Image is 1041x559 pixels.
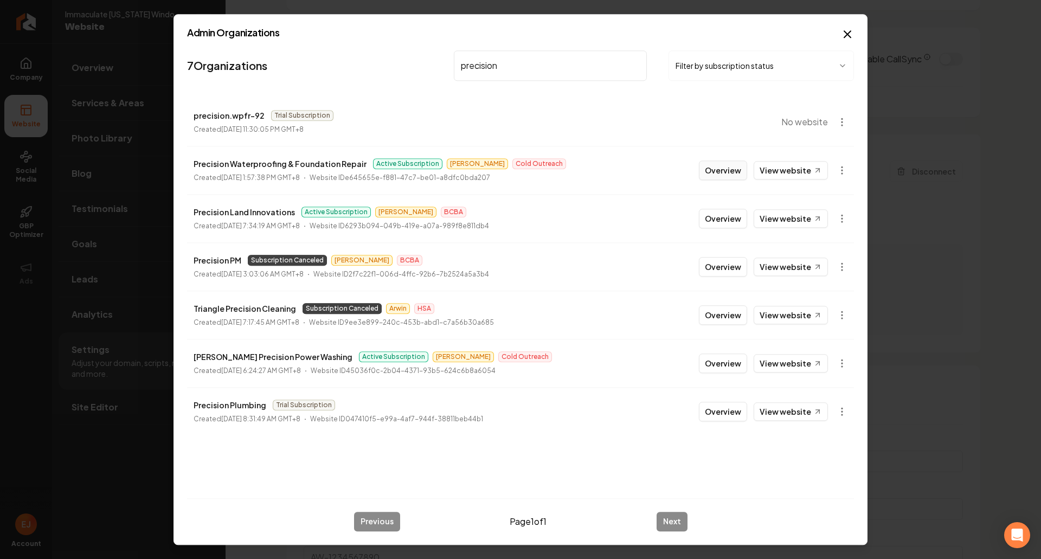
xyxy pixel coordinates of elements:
span: HSA [414,303,434,314]
button: Overview [699,209,747,228]
span: No website [781,115,828,128]
a: View website [754,161,828,179]
p: Website ID 6293b094-049b-419e-a07a-989f8e811db4 [310,221,489,232]
p: Created [194,221,300,232]
time: [DATE] 6:24:27 AM GMT+8 [221,367,301,375]
input: Search by name or ID [454,50,647,81]
span: [PERSON_NAME] [433,351,494,362]
span: Page 1 of 1 [510,515,547,528]
p: Created [194,172,300,183]
p: Created [194,269,304,280]
p: Precision Land Innovations [194,205,295,219]
p: Precision PM [194,254,241,267]
p: precision.wpfr-92 [194,109,265,122]
p: Triangle Precision Cleaning [194,302,296,315]
span: Cold Outreach [512,158,566,169]
button: Overview [699,305,747,325]
p: Created [194,365,301,376]
time: [DATE] 1:57:38 PM GMT+8 [221,174,300,182]
span: BCBA [441,207,466,217]
time: [DATE] 7:17:45 AM GMT+8 [221,318,299,326]
p: Created [194,124,304,135]
a: 7Organizations [187,58,267,73]
span: [PERSON_NAME] [331,255,393,266]
p: [PERSON_NAME] Precision Power Washing [194,350,352,363]
button: Overview [699,354,747,373]
p: Website ID e645655e-f881-47c7-be01-a8dfc0bda207 [310,172,490,183]
span: Active Subscription [359,351,428,362]
h2: Admin Organizations [187,28,854,37]
span: Trial Subscription [271,110,333,121]
span: Active Subscription [373,158,442,169]
time: [DATE] 8:31:49 AM GMT+8 [221,415,300,423]
span: Subscription Canceled [303,303,382,314]
time: [DATE] 11:30:05 PM GMT+8 [221,125,304,133]
p: Precision Plumbing [194,399,266,412]
span: Trial Subscription [273,400,335,410]
span: [PERSON_NAME] [375,207,436,217]
a: View website [754,402,828,421]
p: Website ID 047410f5-e99a-4af7-944f-38811beb44b1 [310,414,483,425]
p: Website ID 2f7c22f1-006d-4ffc-92b6-7b2524a5a3b4 [313,269,489,280]
span: Active Subscription [301,207,371,217]
span: Subscription Canceled [248,255,327,266]
span: Cold Outreach [498,351,552,362]
a: View website [754,354,828,372]
a: View website [754,306,828,324]
span: BCBA [397,255,422,266]
button: Overview [699,402,747,421]
a: View website [754,209,828,228]
time: [DATE] 7:34:19 AM GMT+8 [221,222,300,230]
p: Created [194,317,299,328]
a: View website [754,258,828,276]
button: Overview [699,160,747,180]
button: Overview [699,257,747,277]
p: Precision Waterproofing & Foundation Repair [194,157,367,170]
span: Arwin [386,303,410,314]
p: Created [194,414,300,425]
span: [PERSON_NAME] [447,158,508,169]
p: Website ID 9ee3e899-240c-453b-abd1-c7a56b30a685 [309,317,494,328]
p: Website ID 45036f0c-2b04-4371-93b5-624c6b8a6054 [311,365,496,376]
time: [DATE] 3:03:06 AM GMT+8 [221,270,304,278]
